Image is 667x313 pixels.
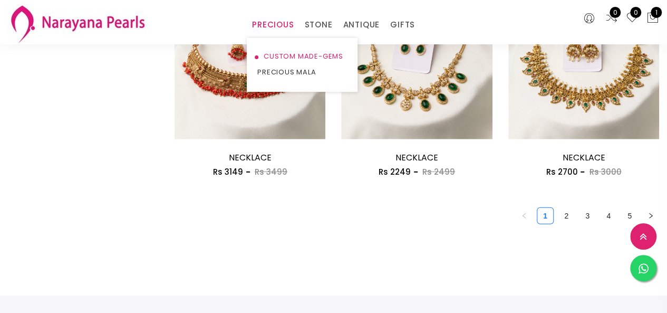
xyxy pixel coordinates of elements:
a: 3 [579,208,595,224]
span: left [521,213,527,219]
a: 2 [558,208,574,224]
button: 1 [646,12,659,25]
a: 4 [601,208,616,224]
a: STONE [304,17,332,33]
a: NECKLACE [229,151,272,164]
button: left [516,207,533,224]
span: Rs 3000 [589,166,621,177]
a: 5 [622,208,637,224]
li: 5 [621,207,638,224]
button: right [642,207,659,224]
span: 0 [630,7,641,18]
a: PRECIOUS MALA [257,64,347,80]
span: Rs 3499 [255,166,287,177]
a: CUSTOM MADE-GEMS [257,49,347,64]
li: 4 [600,207,617,224]
li: 2 [558,207,575,224]
span: 0 [610,7,621,18]
a: 1 [537,208,553,224]
span: Rs 2499 [422,166,455,177]
span: Rs 3149 [213,166,243,177]
a: NECKLACE [395,151,438,164]
a: 0 [626,12,639,25]
span: Rs 2700 [546,166,577,177]
span: right [647,213,654,219]
a: PRECIOUS [252,17,294,33]
span: Rs 2249 [379,166,411,177]
a: NECKLACE [562,151,605,164]
a: GIFTS [390,17,415,33]
a: 0 [605,12,618,25]
a: ANTIQUE [343,17,380,33]
li: Previous Page [516,207,533,224]
li: 1 [537,207,554,224]
li: Next Page [642,207,659,224]
li: 3 [579,207,596,224]
span: 1 [651,7,662,18]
